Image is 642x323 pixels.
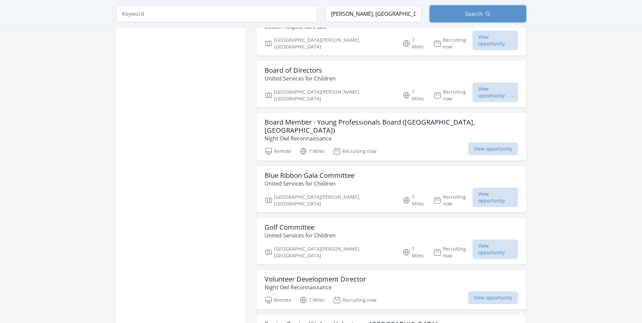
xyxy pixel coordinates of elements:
[472,188,518,207] span: View opportunity
[256,270,526,310] a: Volunteer Development Director Night Owl Reconnaissance Remote 7 Miles Recruiting now View opport...
[256,1,526,56] a: Bring Comfort and Companionship to Solace Hospice Care Patients in [GEOGRAPHIC_DATA][PERSON_NAME]...
[468,142,518,155] span: View opportunity
[333,296,376,304] p: Recruiting now
[325,5,422,22] input: Location
[265,283,366,291] p: Night Owl Reconnaissance
[256,61,526,107] a: Board of Directors United Services for Children [GEOGRAPHIC_DATA][PERSON_NAME], [GEOGRAPHIC_DATA]...
[430,5,526,22] button: Search
[299,147,325,155] p: 7 Miles
[265,231,336,239] p: United Services for Children
[265,180,355,188] p: United Services for Children
[256,113,526,161] a: Board Member - Young Professionals Board ([GEOGRAPHIC_DATA], [GEOGRAPHIC_DATA]) Night Owl Reconna...
[265,66,336,74] h3: Board of Directors
[265,171,355,180] h3: Blue Ribbon Gala Committee
[256,218,526,264] a: Golf Committee United Services for Children [GEOGRAPHIC_DATA][PERSON_NAME], [GEOGRAPHIC_DATA] 7 M...
[333,147,376,155] p: Recruiting now
[468,291,518,304] span: View opportunity
[402,37,425,50] p: 7 Miles
[265,89,394,102] p: [GEOGRAPHIC_DATA][PERSON_NAME], [GEOGRAPHIC_DATA]
[472,83,518,102] span: View opportunity
[433,89,472,102] p: Recruiting now
[433,246,472,259] p: Recruiting now
[265,134,518,142] p: Night Owl Reconnaissance
[402,194,425,207] p: 7 Miles
[265,275,366,283] h3: Volunteer Development Director
[256,166,526,213] a: Blue Ribbon Gala Committee United Services for Children [GEOGRAPHIC_DATA][PERSON_NAME], [GEOGRAPH...
[433,194,472,207] p: Recruiting now
[402,89,425,102] p: 7 Miles
[472,239,518,259] span: View opportunity
[265,147,291,155] p: Remote
[402,246,425,259] p: 7 Miles
[299,296,325,304] p: 7 Miles
[265,118,518,134] h3: Board Member - Young Professionals Board ([GEOGRAPHIC_DATA], [GEOGRAPHIC_DATA])
[465,10,483,18] span: Search
[116,5,317,22] input: Keyword
[265,246,394,259] p: [GEOGRAPHIC_DATA][PERSON_NAME], [GEOGRAPHIC_DATA]
[265,74,336,83] p: United Services for Children
[472,31,518,50] span: View opportunity
[265,296,291,304] p: Remote
[265,223,336,231] h3: Golf Committee
[265,37,394,50] p: [GEOGRAPHIC_DATA][PERSON_NAME], [GEOGRAPHIC_DATA]
[265,194,394,207] p: [GEOGRAPHIC_DATA][PERSON_NAME], [GEOGRAPHIC_DATA]
[433,37,472,50] p: Recruiting now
